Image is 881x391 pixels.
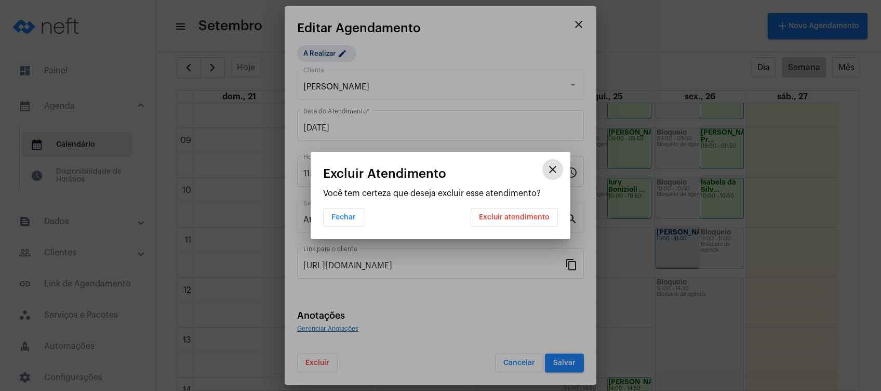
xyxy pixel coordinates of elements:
p: Você tem certeza que deseja excluir esse atendimento? [323,189,558,198]
span: Excluir Atendimento [323,167,446,180]
mat-icon: close [546,163,559,176]
span: Fechar [331,214,356,221]
button: Excluir atendimento [471,208,558,227]
button: Fechar [323,208,364,227]
span: Excluir atendimento [479,214,550,221]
